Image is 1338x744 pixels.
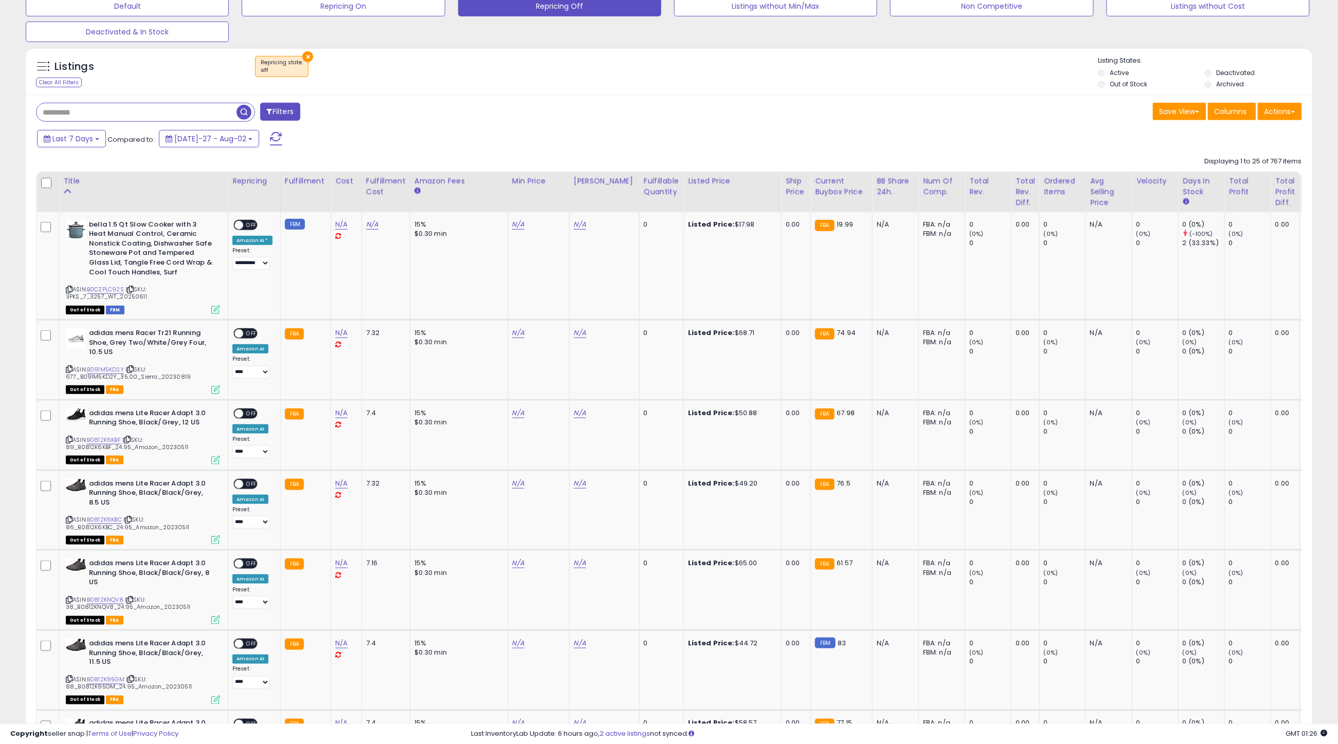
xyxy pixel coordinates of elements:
div: 0.00 [786,559,803,568]
div: BB Share 24h. [877,176,914,197]
div: N/A [877,220,911,229]
small: (0%) [1183,338,1197,346]
div: 7.4 [366,408,402,418]
img: 31ujeBvy6xL._SL40_.jpg [66,328,86,349]
small: FBM [285,219,305,230]
a: N/A [574,478,586,489]
a: N/A [512,558,525,568]
div: 0.00 [1016,639,1032,648]
span: | SKU: 677_B091M5KD2Y_35.00_Sierra_20230819 [66,365,191,381]
div: N/A [877,408,911,418]
small: (0%) [1229,338,1243,346]
div: N/A [877,479,911,488]
a: Privacy Policy [133,729,178,738]
div: 0 [969,639,1011,648]
div: 0 [1044,238,1086,248]
div: 7.32 [366,328,402,338]
div: Total Profit Diff. [1275,176,1295,208]
div: Num of Comp. [923,176,961,197]
div: 0 [969,497,1011,507]
div: 0 (0%) [1183,220,1224,229]
div: 0.00 [1016,479,1032,488]
div: 0 [969,238,1011,248]
small: FBA [285,479,304,490]
div: 0 [969,559,1011,568]
small: (0%) [1183,569,1197,577]
div: Amazon AI [232,574,268,584]
div: ASIN: [66,559,220,623]
div: $0.30 min [414,488,500,497]
div: 0 (0%) [1183,408,1224,418]
div: Amazon Fees [414,176,503,187]
a: N/A [512,408,525,418]
small: FBA [815,408,834,420]
span: OFF [243,479,260,488]
a: B0812K95GM [87,676,124,684]
div: FBA: n/a [923,220,957,229]
b: adidas mens Lite Racer Adapt 3.0 Running Shoe, Black/Black/Grey, 11.5 US [89,639,214,670]
div: N/A [1090,408,1124,418]
span: OFF [243,220,260,229]
div: 0 [1136,427,1178,436]
a: N/A [335,478,348,489]
div: 0 [969,220,1011,229]
small: FBA [815,220,834,231]
div: FBM: n/a [923,229,957,238]
span: All listings that are currently out of stock and unavailable for purchase on Amazon [66,385,104,394]
small: (0%) [1044,489,1058,497]
div: N/A [1090,479,1124,488]
div: Preset: [232,506,273,529]
small: (0%) [1136,489,1151,497]
div: Title [63,176,224,187]
a: B091M5KD2Y [87,365,124,374]
small: (0%) [1044,338,1058,346]
a: N/A [335,328,348,338]
div: 0.00 [1016,408,1032,418]
div: FBA: n/a [923,639,957,648]
div: 0 [1229,559,1271,568]
div: 0 [1044,408,1086,418]
div: Ship Price [786,176,806,197]
div: 0 [644,559,676,568]
div: $50.88 [688,408,773,418]
div: FBA: n/a [923,559,957,568]
div: 0 [1044,578,1086,587]
div: 0 [969,408,1011,418]
div: Total Rev. [969,176,1007,197]
div: 0 [969,328,1011,338]
span: FBA [106,536,123,545]
div: Days In Stock [1183,176,1220,197]
a: N/A [366,219,378,230]
div: $65.00 [688,559,773,568]
a: Terms of Use [88,729,132,738]
small: (0%) [969,418,984,426]
div: N/A [1090,220,1124,229]
div: Cost [335,176,357,187]
div: N/A [1090,328,1124,338]
span: FBA [106,456,123,464]
div: 0.00 [1275,328,1292,338]
div: $68.71 [688,328,773,338]
div: $17.98 [688,220,773,229]
div: Velocity [1136,176,1174,187]
div: 0 [1136,479,1178,488]
img: 41zvA+zr4rS._SL40_.jpg [66,479,86,492]
span: All listings that are currently out of stock and unavailable for purchase on Amazon [66,536,104,545]
a: N/A [335,219,348,230]
div: 0.00 [786,639,803,648]
b: Listed Price: [688,408,735,418]
img: 41zvA+zr4rS._SL40_.jpg [66,559,86,571]
small: FBA [815,559,834,570]
img: 31NsixNOkxL._SL40_.jpg [66,220,86,240]
div: Clear All Filters [36,78,82,87]
span: Repricing state : [261,59,303,74]
label: Archived [1217,80,1244,88]
a: N/A [574,328,586,338]
img: 41zvA+zr4rS._SL40_.jpg [66,639,86,652]
div: 7.16 [366,559,402,568]
div: Amazon AI * [232,236,273,245]
div: N/A [1090,639,1124,648]
div: 0 [969,427,1011,436]
small: (0%) [1136,338,1151,346]
div: 0.00 [786,408,803,418]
